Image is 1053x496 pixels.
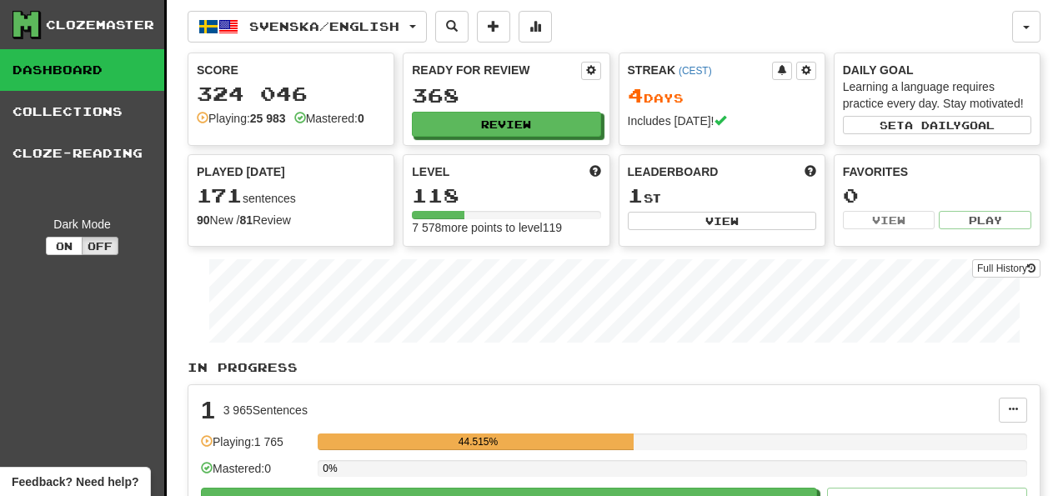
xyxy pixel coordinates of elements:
[412,112,600,137] button: Review
[843,185,1031,206] div: 0
[589,163,601,180] span: Score more points to level up
[843,78,1031,112] div: Learning a language requires practice every day. Stay motivated!
[972,259,1040,278] a: Full History
[679,65,712,77] a: (CEST)
[323,433,634,450] div: 44.515%
[201,433,309,461] div: Playing: 1 765
[197,163,285,180] span: Played [DATE]
[628,85,816,107] div: Day s
[197,110,286,127] div: Playing:
[188,359,1040,376] p: In Progress
[249,19,399,33] span: Svenska / English
[223,402,308,418] div: 3 965 Sentences
[477,11,510,43] button: Add sentence to collection
[46,237,83,255] button: On
[412,85,600,106] div: 368
[201,398,215,423] div: 1
[843,211,935,229] button: View
[905,119,961,131] span: a daily
[843,163,1031,180] div: Favorites
[412,185,600,206] div: 118
[250,112,286,125] strong: 25 983
[628,113,816,129] div: Includes [DATE]!
[188,11,427,43] button: Svenska/English
[197,212,385,228] div: New / Review
[197,83,385,104] div: 324 046
[197,62,385,78] div: Score
[435,11,469,43] button: Search sentences
[519,11,552,43] button: More stats
[294,110,364,127] div: Mastered:
[628,183,644,207] span: 1
[939,211,1031,229] button: Play
[412,62,580,78] div: Ready for Review
[197,213,210,227] strong: 90
[197,183,243,207] span: 171
[805,163,816,180] span: This week in points, UTC
[358,112,364,125] strong: 0
[12,473,138,490] span: Open feedback widget
[197,185,385,207] div: sentences
[628,212,816,230] button: View
[628,62,772,78] div: Streak
[843,116,1031,134] button: Seta dailygoal
[46,17,154,33] div: Clozemaster
[239,213,253,227] strong: 81
[628,83,644,107] span: 4
[843,62,1031,78] div: Daily Goal
[412,163,449,180] span: Level
[628,185,816,207] div: st
[412,219,600,236] div: 7 578 more points to level 119
[628,163,719,180] span: Leaderboard
[82,237,118,255] button: Off
[13,216,152,233] div: Dark Mode
[201,460,309,488] div: Mastered: 0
